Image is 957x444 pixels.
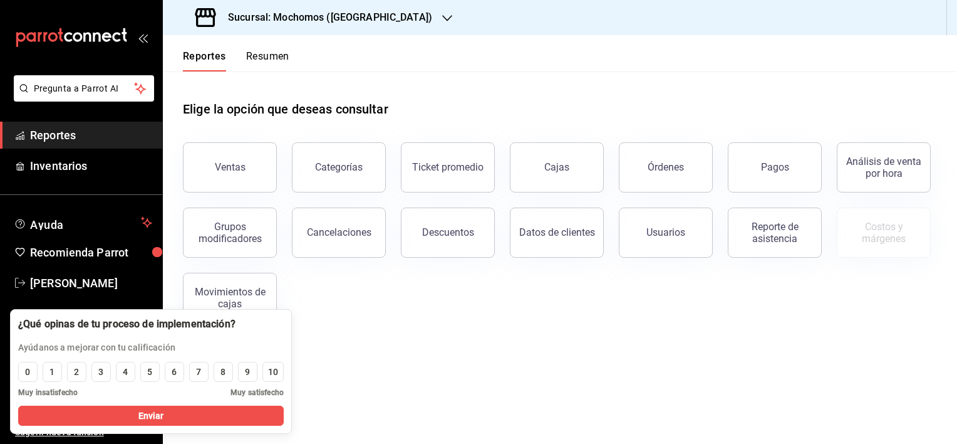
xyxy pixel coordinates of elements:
button: Descuentos [401,208,495,258]
p: Ayúdanos a mejorar con tu calificación [18,341,235,354]
div: Movimientos de cajas [191,286,269,310]
button: 1 [43,362,62,382]
h3: Sucursal: Mochomos ([GEOGRAPHIC_DATA]) [218,10,432,25]
div: Cancelaciones [307,226,371,238]
div: navigation tabs [183,50,289,71]
button: 9 [238,362,257,382]
button: open_drawer_menu [138,33,148,43]
span: Muy satisfecho [230,387,284,398]
button: Ventas [183,142,277,193]
span: Pregunta a Parrot AI [34,82,135,95]
button: 6 [165,362,184,382]
div: Datos de clientes [519,226,595,238]
button: Cajas [510,142,604,193]
div: Ticket promedio [412,161,484,173]
div: Análisis de venta por hora [845,156,923,179]
div: Grupos modificadores [191,221,269,245]
a: Pregunta a Parrot AI [9,91,154,104]
button: Grupos modificadores [183,208,277,258]
button: 5 [140,362,160,382]
button: 3 [91,362,111,382]
div: Usuarios [646,226,685,238]
span: Muy insatisfecho [18,387,78,398]
button: Pregunta a Parrot AI [14,75,154,102]
span: Reportes [30,127,152,144]
button: Reportes [183,50,226,71]
div: 8 [220,366,225,379]
button: Resumen [246,50,289,71]
button: Ticket promedio [401,142,495,193]
button: Enviar [18,406,284,426]
div: 7 [196,366,201,379]
div: Costos y márgenes [845,221,923,245]
span: Enviar [138,410,164,423]
div: 0 [25,366,30,379]
button: 2 [67,362,86,382]
div: Cajas [544,161,569,173]
div: Reporte de asistencia [736,221,814,245]
button: Datos de clientes [510,208,604,258]
div: Descuentos [422,226,474,238]
div: 2 [74,366,79,379]
span: [PERSON_NAME] [30,275,152,292]
div: 3 [98,366,103,379]
span: Recomienda Parrot [30,244,152,261]
div: Pagos [761,161,789,173]
button: Contrata inventarios para ver este reporte [837,208,931,258]
button: Pagos [728,142,822,193]
button: Usuarios [619,208,713,258]
button: Reporte de asistencia [728,208,822,258]
div: 6 [172,366,177,379]
div: Ventas [215,161,246,173]
button: Cancelaciones [292,208,386,258]
div: 10 [268,366,278,379]
button: Movimientos de cajas [183,273,277,323]
span: Inventarios [30,157,152,174]
button: 7 [189,362,209,382]
div: 5 [147,366,152,379]
button: 10 [262,362,284,382]
div: ¿Qué opinas de tu proceso de implementación? [18,317,235,331]
button: 8 [214,362,233,382]
button: Órdenes [619,142,713,193]
div: 1 [49,366,54,379]
div: 9 [245,366,250,379]
button: Categorías [292,142,386,193]
button: 4 [116,362,135,382]
div: Categorías [315,161,363,173]
span: Ayuda [30,215,136,230]
button: 0 [18,362,38,382]
div: Órdenes [648,161,684,173]
h1: Elige la opción que deseas consultar [183,100,388,119]
button: Análisis de venta por hora [837,142,931,193]
div: 4 [123,366,128,379]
